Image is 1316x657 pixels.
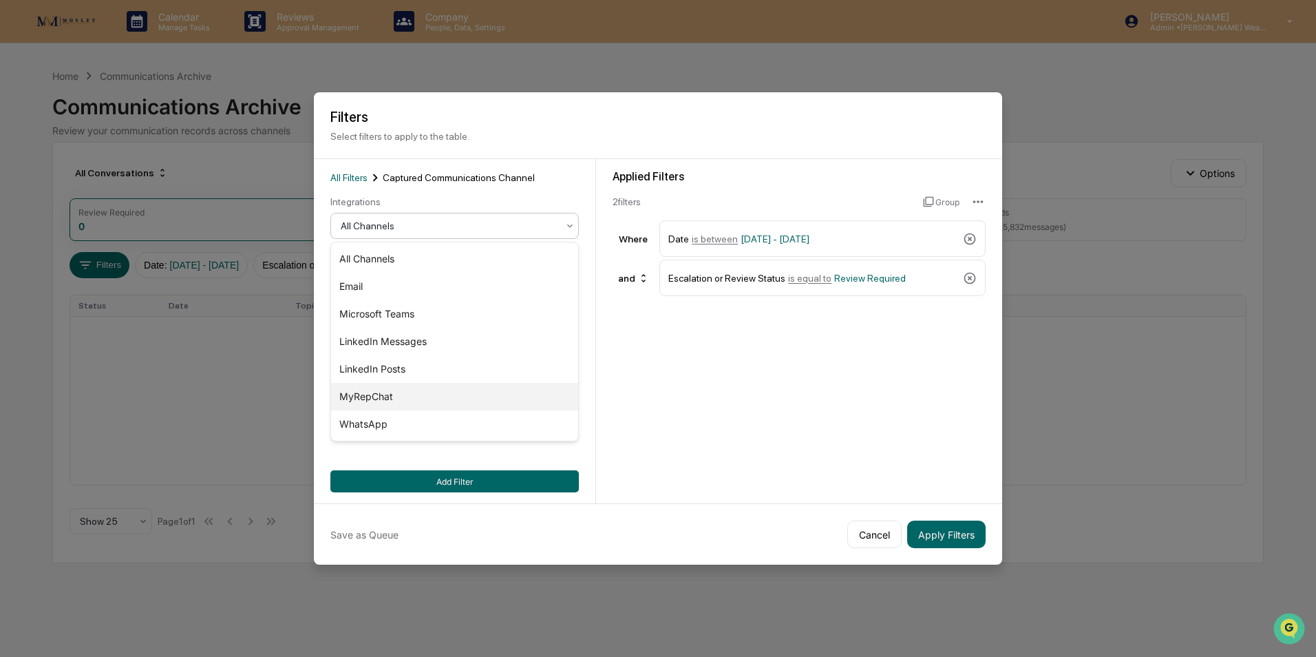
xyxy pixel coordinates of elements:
[1272,612,1309,649] iframe: Open customer support
[330,172,368,183] span: All Filters
[331,273,578,300] div: Email
[8,168,94,193] a: 🖐️Preclearance
[613,267,655,289] div: and
[330,109,986,125] h2: Filters
[692,233,738,244] span: is between
[97,233,167,244] a: Powered byPylon
[100,175,111,186] div: 🗄️
[330,470,579,492] button: Add Filter
[114,174,171,187] span: Attestations
[330,131,986,142] p: Select filters to apply to the table.
[331,328,578,355] div: LinkedIn Messages
[330,196,579,207] div: Integrations
[8,194,92,219] a: 🔎Data Lookup
[14,175,25,186] div: 🖐️
[834,273,906,284] span: Review Required
[137,233,167,244] span: Pylon
[788,273,831,284] span: is equal to
[613,196,912,207] div: 2 filter s
[923,191,959,213] button: Group
[847,521,902,548] button: Cancel
[668,227,957,251] div: Date
[47,105,226,119] div: Start new chat
[47,119,174,130] div: We're available if you need us!
[28,174,89,187] span: Preclearance
[907,521,986,548] button: Apply Filters
[668,266,957,290] div: Escalation or Review Status
[331,410,578,438] div: WhatsApp
[28,200,87,213] span: Data Lookup
[94,168,176,193] a: 🗄️Attestations
[14,105,39,130] img: 1746055101610-c473b297-6a78-478c-a979-82029cc54cd1
[331,383,578,410] div: MyRepChat
[613,233,654,244] div: Where
[383,172,535,183] span: Captured Communications Channel
[14,201,25,212] div: 🔎
[330,521,399,548] button: Save as Queue
[331,355,578,383] div: LinkedIn Posts
[14,29,251,51] p: How can we help?
[613,170,986,183] div: Applied Filters
[331,300,578,328] div: Microsoft Teams
[331,245,578,273] div: All Channels
[234,109,251,126] button: Start new chat
[741,233,809,244] span: [DATE] - [DATE]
